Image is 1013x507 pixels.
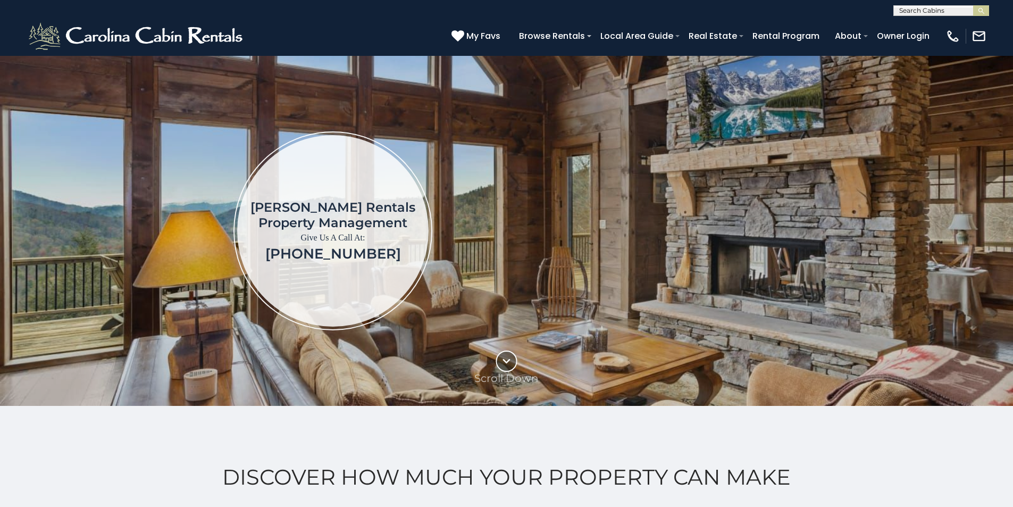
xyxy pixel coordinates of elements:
h2: Discover How Much Your Property Can Make [27,465,986,489]
h1: [PERSON_NAME] Rentals Property Management [250,200,415,230]
a: Real Estate [683,27,742,45]
a: About [830,27,867,45]
iframe: New Contact Form [604,87,951,374]
span: My Favs [466,29,500,43]
img: mail-regular-white.png [972,29,986,44]
a: My Favs [451,29,503,43]
img: phone-regular-white.png [945,29,960,44]
a: Local Area Guide [595,27,679,45]
a: Browse Rentals [514,27,590,45]
a: [PHONE_NUMBER] [265,245,401,262]
a: Rental Program [747,27,825,45]
a: Owner Login [872,27,935,45]
img: White-1-2.png [27,20,247,52]
p: Scroll Down [474,372,539,385]
p: Give Us A Call At: [250,230,415,245]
